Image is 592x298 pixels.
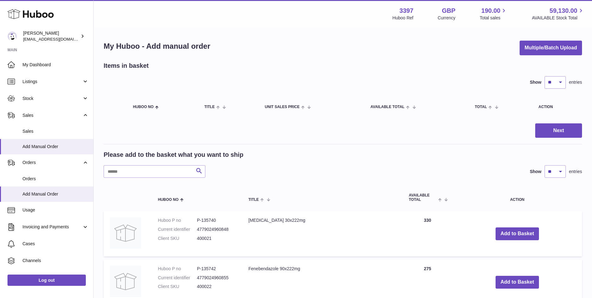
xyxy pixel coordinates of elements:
[453,187,582,208] th: Action
[22,128,89,134] span: Sales
[158,226,197,232] dt: Current identifier
[104,151,243,159] h2: Please add to the basket what you want to ship
[530,79,541,85] label: Show
[22,191,89,197] span: Add Manual Order
[133,105,154,109] span: Huboo no
[403,211,453,256] td: 330
[110,266,141,297] img: Fenebendazole 90x222mg
[535,123,582,138] button: Next
[532,7,585,21] a: 59,130.00 AVAILABLE Stock Total
[242,211,403,256] td: [MEDICAL_DATA] 30x222mg
[7,32,17,41] img: sales@canchema.com
[393,15,413,21] div: Huboo Ref
[23,37,92,42] span: [EMAIL_ADDRESS][DOMAIN_NAME]
[22,96,82,102] span: Stock
[569,79,582,85] span: entries
[248,198,259,202] span: Title
[197,236,236,241] dd: 400021
[22,258,89,264] span: Channels
[158,217,197,223] dt: Huboo P no
[22,144,89,150] span: Add Manual Order
[23,30,79,42] div: [PERSON_NAME]
[22,207,89,213] span: Usage
[22,176,89,182] span: Orders
[110,217,141,249] img: Fenbendazole 30x222mg
[569,169,582,175] span: entries
[550,7,577,15] span: 59,130.00
[496,227,539,240] button: Add to Basket
[197,284,236,290] dd: 400022
[158,236,197,241] dt: Client SKU
[197,226,236,232] dd: 4779024960848
[480,15,507,21] span: Total sales
[475,105,487,109] span: Total
[480,7,507,21] a: 190.00 Total sales
[22,224,82,230] span: Invoicing and Payments
[22,160,82,166] span: Orders
[22,241,89,247] span: Cases
[370,105,404,109] span: AVAILABLE Total
[22,112,82,118] span: Sales
[197,266,236,272] dd: P-135742
[399,7,413,15] strong: 3397
[532,15,585,21] span: AVAILABLE Stock Total
[7,275,86,286] a: Log out
[530,169,541,175] label: Show
[539,105,576,109] div: Action
[158,198,179,202] span: Huboo no
[158,266,197,272] dt: Huboo P no
[481,7,500,15] span: 190.00
[22,79,82,85] span: Listings
[104,62,149,70] h2: Items in basket
[158,284,197,290] dt: Client SKU
[438,15,456,21] div: Currency
[197,275,236,281] dd: 4779024960855
[158,275,197,281] dt: Current identifier
[204,105,215,109] span: Title
[496,276,539,289] button: Add to Basket
[265,105,300,109] span: Unit Sales Price
[442,7,455,15] strong: GBP
[409,193,437,201] span: AVAILABLE Total
[520,41,582,55] button: Multiple/Batch Upload
[22,62,89,68] span: My Dashboard
[104,41,210,51] h1: My Huboo - Add manual order
[197,217,236,223] dd: P-135740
